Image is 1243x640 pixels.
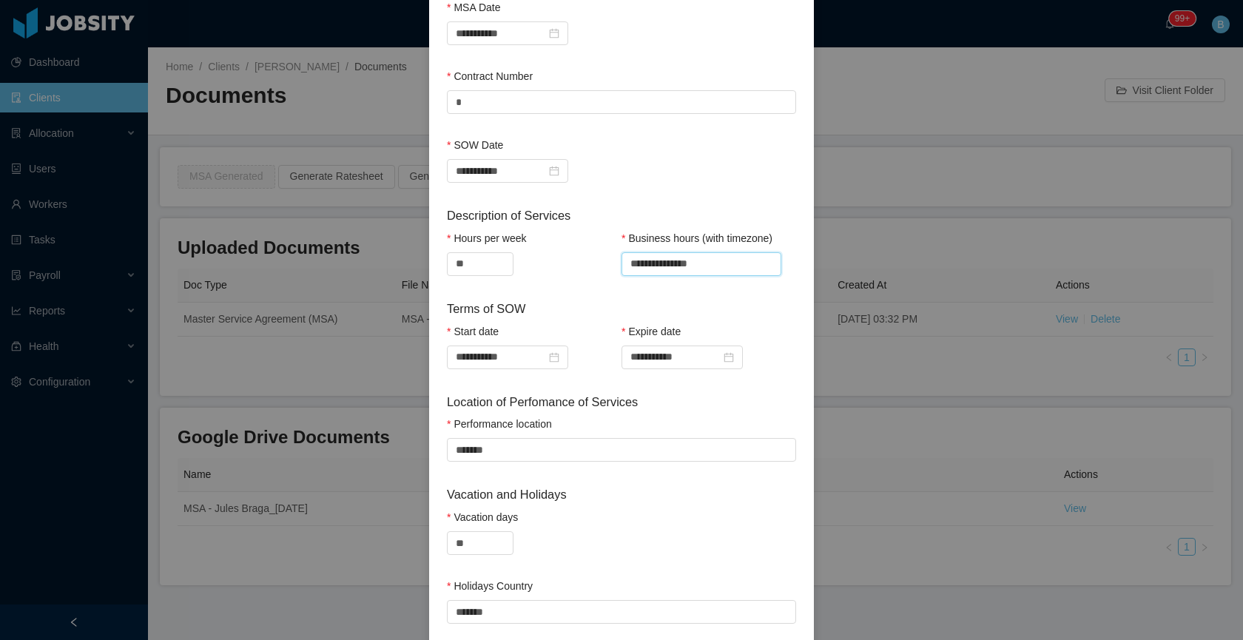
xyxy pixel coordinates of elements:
[447,139,503,151] label: SOW Date
[447,90,796,114] input: Contract Number
[549,352,559,363] i: icon: calendar
[447,206,796,225] h3: Description of Services
[447,580,533,592] label: Holidays Country
[447,438,796,462] input: Performance location
[549,166,559,176] i: icon: calendar
[447,600,796,624] input: Holidays Country
[549,28,559,38] i: icon: calendar
[621,232,772,244] label: Business hours (with timezone)
[447,511,518,523] label: Vacation days
[447,326,499,337] label: Start date
[621,326,681,337] label: Expire date
[724,352,734,363] i: icon: calendar
[447,300,796,318] h3: Terms of SOW
[447,485,796,504] h3: Vacation and Holidays
[621,252,781,276] input: Business hours (with timezone)
[447,232,527,244] label: Hours per week
[448,532,513,554] input: Vacation days
[447,418,552,430] label: Performance location
[448,253,513,275] input: Hours per week
[447,393,796,411] h3: Location of Perfomance of Services
[447,70,533,82] label: Contract Number
[447,1,500,13] label: MSA Date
